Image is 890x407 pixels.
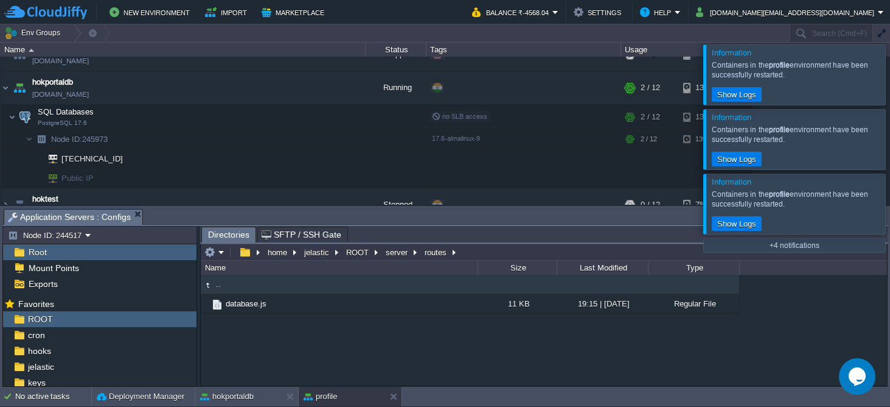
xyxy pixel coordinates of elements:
[26,377,47,388] a: keys
[839,358,878,395] iframe: chat widget
[202,261,478,275] div: Name
[4,5,87,20] img: CloudJiffy
[262,227,341,242] span: SFTP / SSH Gate
[712,60,882,80] div: Containers in the environment have been successfully restarted.
[641,71,660,104] div: 2 / 12
[214,279,223,289] a: ..
[769,190,790,199] b: profile
[26,130,33,149] img: AMDAwAAAACH5BAEAAAAALAAAAAABAAEAAAICRAEAOw==
[8,230,85,241] button: Node ID: 244517
[110,5,193,19] button: New Environment
[344,247,372,258] button: ROOT
[26,361,56,372] a: jelastic
[201,294,210,313] img: AMDAwAAAACH5BAEAAAAALAAAAAABAAEAAAICRAEAOw==
[366,188,426,221] div: Stopped
[769,61,790,69] b: profile
[11,71,28,104] img: AMDAwAAAACH5BAEAAAAALAAAAAABAAEAAAICRAEAOw==
[427,43,621,57] div: Tags
[712,113,751,122] span: Information
[32,193,58,205] a: hoktest
[712,189,882,209] div: Containers in the environment have been successfully restarted.
[16,105,33,129] img: AMDAwAAAACH5BAEAAAAALAAAAAABAAEAAAICRAEAOw==
[33,169,40,188] img: AMDAwAAAACH5BAEAAAAALAAAAAABAAEAAAICRAEAOw==
[558,261,648,275] div: Last Modified
[26,345,53,356] a: hooks
[304,391,337,403] button: profile
[683,188,723,221] div: 7%
[37,107,96,117] span: SQL Databases
[33,130,50,149] img: AMDAwAAAACH5BAEAAAAALAAAAAABAAEAAAICRAEAOw==
[622,43,750,57] div: Usage
[60,154,125,163] a: [TECHNICAL_ID]
[26,314,55,325] span: ROOT
[26,263,81,274] span: Mount Points
[649,261,739,275] div: Type
[201,244,887,261] input: Click to enter the path
[423,247,450,258] button: routes
[478,294,557,313] div: 11 KB
[60,169,96,188] span: Public IP
[262,5,328,19] button: Marketplace
[714,154,760,165] button: Show Logs
[51,135,82,144] span: Node ID:
[641,188,660,221] div: 0 / 12
[50,134,110,144] a: Node ID:245973
[432,113,487,120] span: no SLB access
[1,43,365,57] div: Name
[9,105,16,129] img: AMDAwAAAACH5BAEAAAAALAAAAAABAAEAAAICRAEAOw==
[16,299,56,310] span: Favorites
[472,5,552,19] button: Balance ₹-4568.04
[766,240,823,251] button: +4 notifications
[384,247,411,258] button: server
[15,387,91,406] div: No active tasks
[40,169,57,188] img: AMDAwAAAACH5BAEAAAAALAAAAAABAAEAAAICRAEAOw==
[641,105,660,129] div: 2 / 12
[50,134,110,144] span: 245973
[712,48,751,57] span: Information
[200,391,254,403] button: hokportaldb
[714,218,760,229] button: Show Logs
[224,299,268,309] a: database.js
[33,149,40,168] img: AMDAwAAAACH5BAEAAAAALAAAAAABAAEAAAICRAEAOw==
[11,188,28,221] img: AMDAwAAAACH5BAEAAAAALAAAAAABAAEAAAICRAEAOw==
[32,76,73,88] a: hokportaldb
[201,278,214,292] img: AMDAwAAAACH5BAEAAAAALAAAAAABAAEAAAICRAEAOw==
[683,71,723,104] div: 13%
[302,247,332,258] button: jelastic
[640,5,675,19] button: Help
[29,49,34,52] img: AMDAwAAAACH5BAEAAAAALAAAAAABAAEAAAICRAEAOw==
[60,149,125,168] span: [TECHNICAL_ID]
[26,278,60,289] a: Exports
[479,261,557,275] div: Size
[60,174,96,183] a: Public IP
[366,43,426,57] div: Status
[714,89,760,100] button: Show Logs
[210,298,224,311] img: AMDAwAAAACH5BAEAAAAALAAAAAABAAEAAAICRAEAOw==
[683,130,723,149] div: 13%
[26,247,49,258] a: Root
[574,5,625,19] button: Settings
[208,227,249,242] span: Directories
[4,24,64,41] button: Env Groups
[432,135,480,142] span: 17.6-almalinux-9
[38,119,87,127] span: PostgreSQL 17.6
[557,294,648,313] div: 19:15 | [DATE]
[16,299,56,309] a: Favorites
[648,294,739,313] div: Regular File
[37,107,96,116] a: SQL DatabasesPostgreSQL 17.6
[696,5,878,19] button: [DOMAIN_NAME][EMAIL_ADDRESS][DOMAIN_NAME]
[683,105,723,129] div: 13%
[8,210,131,225] span: Application Servers : Configs
[40,149,57,168] img: AMDAwAAAACH5BAEAAAAALAAAAAABAAEAAAICRAEAOw==
[1,71,10,104] img: AMDAwAAAACH5BAEAAAAALAAAAAABAAEAAAICRAEAOw==
[266,247,290,258] button: home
